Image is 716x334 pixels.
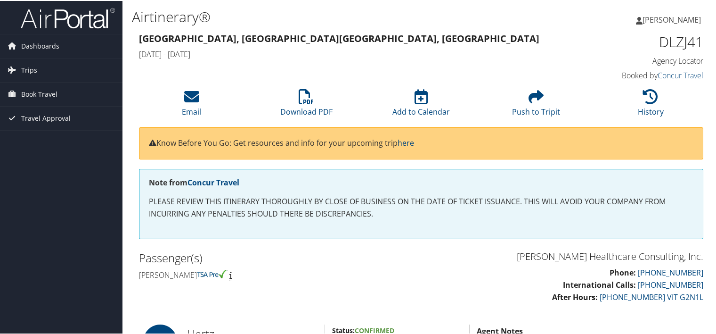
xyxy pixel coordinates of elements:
a: [PERSON_NAME] [636,5,710,33]
a: Concur Travel [658,69,703,80]
p: Know Before You Go: Get resources and info for your upcoming trip [149,136,693,149]
h4: [PERSON_NAME] [139,269,414,279]
span: [PERSON_NAME] [643,14,701,24]
h4: Agency Locator [573,55,703,65]
a: Concur Travel [187,176,239,187]
h1: Airtinerary® [132,6,518,26]
strong: After Hours: [552,291,598,301]
a: Push to Tripit [512,93,560,116]
span: Book Travel [21,82,57,105]
span: Confirmed [355,325,394,334]
a: [PHONE_NUMBER] [638,279,703,289]
h4: [DATE] - [DATE] [139,48,559,58]
strong: Status: [332,325,355,334]
h4: Booked by [573,69,703,80]
a: Add to Calendar [392,93,450,116]
h3: [PERSON_NAME] Healthcare Consulting, Inc. [428,249,703,262]
img: airportal-logo.png [21,6,115,28]
span: Travel Approval [21,106,71,129]
span: Trips [21,58,37,81]
h1: DLZJ41 [573,31,703,51]
strong: International Calls: [563,279,636,289]
h2: Passenger(s) [139,249,414,265]
a: History [638,93,664,116]
a: [PHONE_NUMBER] VIT G2N1L [600,291,703,301]
strong: [GEOGRAPHIC_DATA], [GEOGRAPHIC_DATA] [GEOGRAPHIC_DATA], [GEOGRAPHIC_DATA] [139,31,539,44]
p: PLEASE REVIEW THIS ITINERARY THOROUGHLY BY CLOSE OF BUSINESS ON THE DATE OF TICKET ISSUANCE. THIS... [149,195,693,219]
a: [PHONE_NUMBER] [638,267,703,277]
img: tsa-precheck.png [197,269,228,277]
a: Download PDF [280,93,333,116]
strong: Phone: [610,267,636,277]
strong: Note from [149,176,239,187]
span: Dashboards [21,33,59,57]
a: here [398,137,414,147]
a: Email [182,93,201,116]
